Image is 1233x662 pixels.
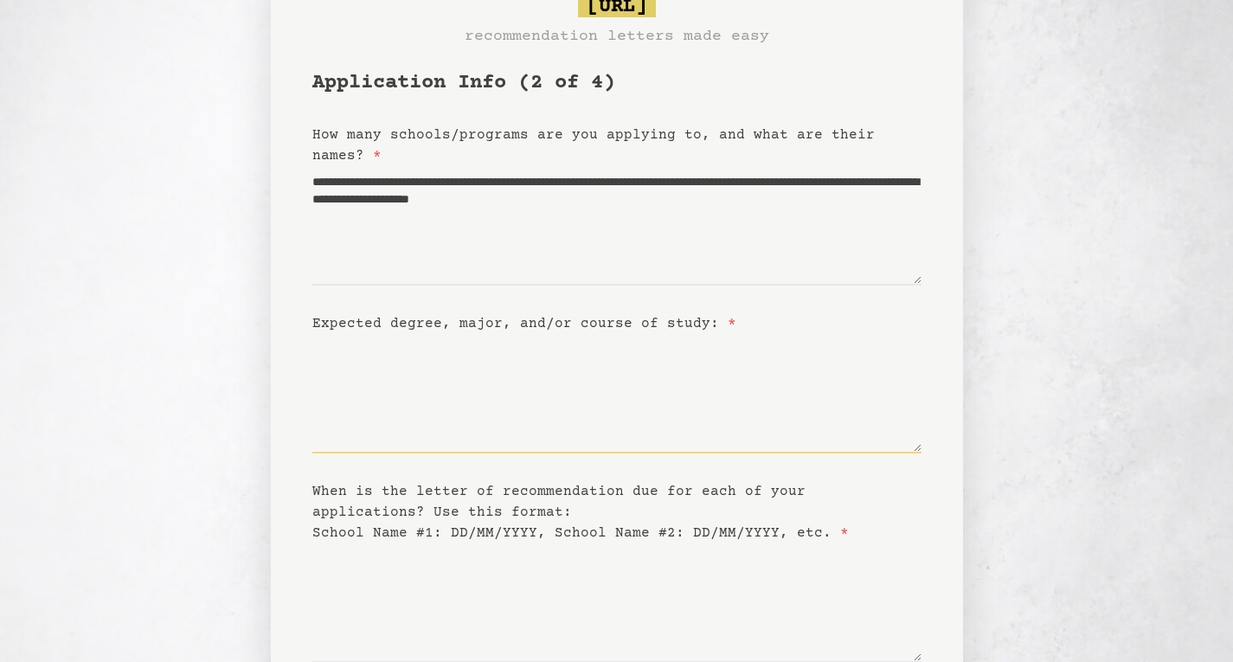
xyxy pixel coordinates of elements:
h1: Application Info (2 of 4) [312,69,922,97]
label: Expected degree, major, and/or course of study: [312,316,736,331]
h3: recommendation letters made easy [465,24,769,48]
label: How many schools/programs are you applying to, and what are their names? [312,127,875,164]
label: When is the letter of recommendation due for each of your applications? Use this format: School N... [312,484,849,541]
